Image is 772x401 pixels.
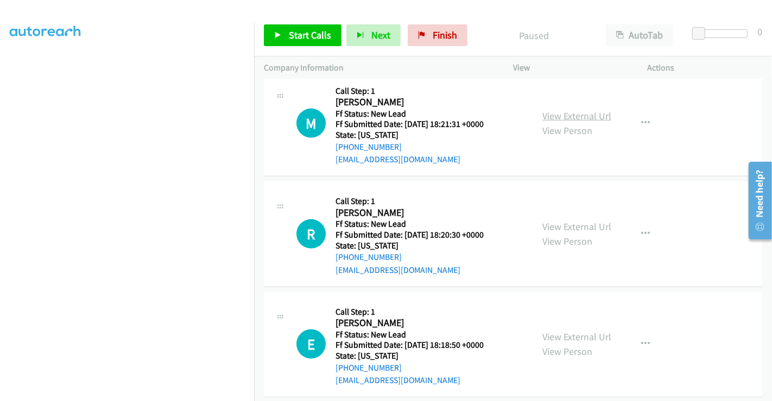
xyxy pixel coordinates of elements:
[336,240,484,251] h5: State: [US_STATE]
[296,109,326,138] h1: M
[296,109,326,138] div: The call is yet to be attempted
[336,362,402,373] a: [PHONE_NUMBER]
[346,24,401,46] button: Next
[336,154,460,164] a: [EMAIL_ADDRESS][DOMAIN_NAME]
[757,24,762,39] div: 0
[698,29,748,38] div: Delay between calls (in seconds)
[648,61,763,74] p: Actions
[336,119,484,130] h5: Ff Submitted Date: [DATE] 18:21:31 +0000
[433,29,457,41] span: Finish
[542,330,611,343] a: View External Url
[336,96,484,109] h2: [PERSON_NAME]
[336,252,402,262] a: [PHONE_NUMBER]
[336,86,484,97] h5: Call Step: 1
[371,29,390,41] span: Next
[336,317,484,329] h2: [PERSON_NAME]
[336,351,484,361] h5: State: [US_STATE]
[336,340,484,351] h5: Ff Submitted Date: [DATE] 18:18:50 +0000
[336,307,484,317] h5: Call Step: 1
[264,24,341,46] a: Start Calls
[336,130,484,141] h5: State: [US_STATE]
[336,109,484,119] h5: Ff Status: New Lead
[296,329,326,359] h1: E
[296,219,326,249] div: The call is yet to be attempted
[296,329,326,359] div: The call is yet to be attempted
[542,110,611,122] a: View External Url
[336,196,484,207] h5: Call Step: 1
[336,329,484,340] h5: Ff Status: New Lead
[606,24,673,46] button: AutoTab
[264,61,493,74] p: Company Information
[741,157,772,244] iframe: Resource Center
[513,61,628,74] p: View
[542,220,611,233] a: View External Url
[336,142,402,152] a: [PHONE_NUMBER]
[408,24,467,46] a: Finish
[542,345,592,358] a: View Person
[336,375,460,385] a: [EMAIL_ADDRESS][DOMAIN_NAME]
[336,219,484,230] h5: Ff Status: New Lead
[482,28,586,43] p: Paused
[296,219,326,249] h1: R
[336,230,484,240] h5: Ff Submitted Date: [DATE] 18:20:30 +0000
[336,207,484,219] h2: [PERSON_NAME]
[542,235,592,247] a: View Person
[289,29,331,41] span: Start Calls
[336,265,460,275] a: [EMAIL_ADDRESS][DOMAIN_NAME]
[542,124,592,137] a: View Person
